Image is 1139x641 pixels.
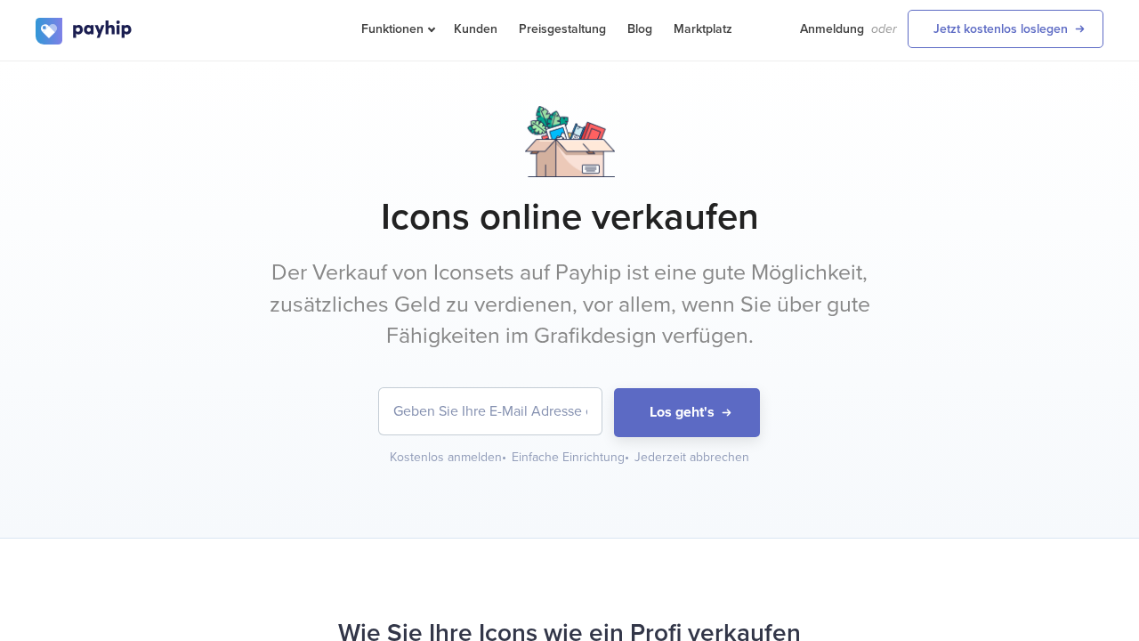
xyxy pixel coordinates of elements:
div: Kostenlos anmelden [390,449,508,467]
img: box.png [525,106,615,177]
span: • [625,450,629,465]
a: Jetzt kostenlos loslegen [908,10,1103,48]
span: Funktionen [361,21,432,37]
p: Der Verkauf von Iconsets auf Payhip ist eine gute Möglichkeit, zusätzliches Geld zu verdienen, vo... [236,257,903,353]
img: logo.svg [36,18,133,45]
div: Einfache Einrichtung [512,449,631,467]
span: • [502,450,506,465]
div: Jederzeit abbrechen [634,449,749,467]
h1: Icons online verkaufen [36,195,1103,239]
button: Los geht's [614,388,760,437]
input: Geben Sie Ihre E-Mail Adresse ein [379,388,602,434]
